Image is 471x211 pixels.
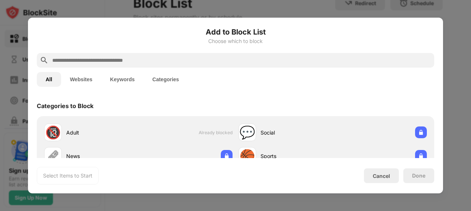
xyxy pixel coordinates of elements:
[40,56,49,65] img: search.svg
[101,72,144,87] button: Keywords
[37,102,93,110] div: Categories to Block
[47,149,59,164] div: 🗞
[37,38,434,44] div: Choose which to block
[240,149,255,164] div: 🏀
[37,72,61,87] button: All
[261,129,333,136] div: Social
[43,172,92,179] div: Select Items to Start
[199,130,233,135] span: Already blocked
[66,129,138,136] div: Adult
[240,125,255,140] div: 💬
[373,173,390,179] div: Cancel
[61,72,101,87] button: Websites
[45,125,61,140] div: 🔞
[37,26,434,37] h6: Add to Block List
[412,173,425,179] div: Done
[66,152,138,160] div: News
[261,152,333,160] div: Sports
[144,72,188,87] button: Categories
